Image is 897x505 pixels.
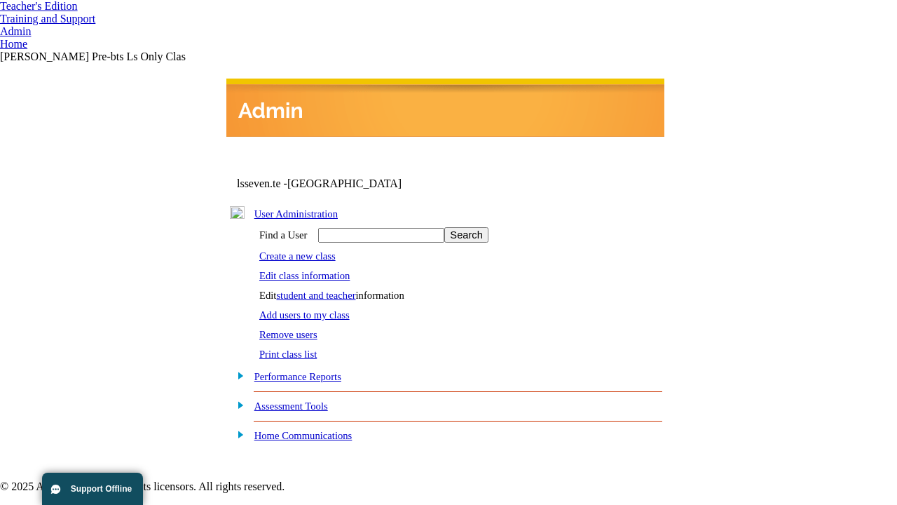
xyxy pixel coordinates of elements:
[259,309,350,321] a: Add users to my class
[237,177,495,190] td: lsseven.te -
[259,250,336,262] a: Create a new class
[254,208,338,220] a: User Administration
[259,349,317,360] a: Print class list
[259,329,317,340] a: Remove users
[78,4,85,10] img: teacher_arrow.png
[230,206,245,219] img: minus.gif
[254,430,352,441] a: Home Communications
[226,79,664,137] img: header
[259,270,350,281] a: Edit class information
[230,369,245,382] img: plus.gif
[230,428,245,440] img: plus.gif
[230,398,245,411] img: plus.gif
[276,290,355,301] a: student and teacher
[95,18,101,22] img: teacher_arrow_small.png
[259,227,308,243] td: Find a User
[71,484,132,494] span: Support Offline
[259,289,489,302] td: Edit information
[254,400,328,412] a: Assessment Tools
[254,371,341,382] a: Performance Reports
[42,473,143,505] button: Support Offline
[444,227,488,243] input: Search
[287,177,402,189] nobr: [GEOGRAPHIC_DATA]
